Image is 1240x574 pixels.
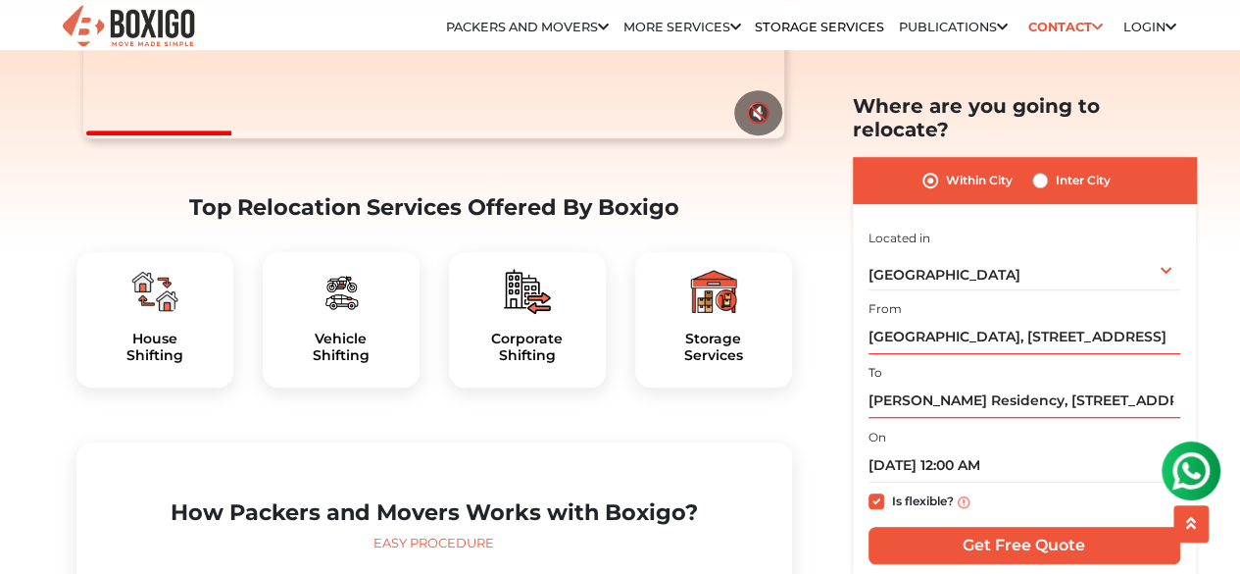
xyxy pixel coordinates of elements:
img: boxigo_packers_and_movers_plan [131,268,178,315]
label: Located in [868,229,930,246]
a: CorporateShifting [465,331,590,364]
label: Within City [946,169,1013,192]
input: Select Building or Nearest Landmark [868,320,1180,354]
a: Publications [899,20,1008,34]
a: More services [623,20,741,34]
img: whatsapp-icon.svg [20,20,59,59]
span: [GEOGRAPHIC_DATA] [868,266,1020,284]
h5: Storage Services [651,331,776,364]
h5: Corporate Shifting [465,331,590,364]
a: Packers and Movers [446,20,609,34]
label: Is flexible? [892,490,954,510]
img: boxigo_packers_and_movers_plan [318,268,365,315]
h2: Top Relocation Services Offered By Boxigo [76,194,792,221]
button: scroll up [1173,505,1209,543]
input: Select Building or Nearest Landmark [868,384,1180,418]
label: On [868,429,886,446]
img: Boxigo [60,3,197,51]
h5: Vehicle Shifting [278,331,404,364]
div: Easy Procedure [92,534,776,553]
input: Moving date [868,448,1180,483]
h2: Where are you going to relocate? [853,94,1196,141]
a: StorageServices [651,331,776,364]
label: To [868,364,882,382]
a: HouseShifting [92,331,218,364]
label: From [868,300,902,318]
a: Storage Services [755,20,884,34]
img: boxigo_packers_and_movers_plan [504,268,551,315]
h2: How Packers and Movers Works with Boxigo? [92,499,776,526]
img: info [958,496,969,507]
a: Login [1122,20,1175,34]
label: Inter City [1056,169,1111,192]
img: boxigo_packers_and_movers_plan [690,268,737,315]
h5: House Shifting [92,331,218,364]
button: 🔇 [734,90,782,135]
a: VehicleShifting [278,331,404,364]
input: Get Free Quote [868,527,1180,564]
a: Contact [1021,12,1109,42]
